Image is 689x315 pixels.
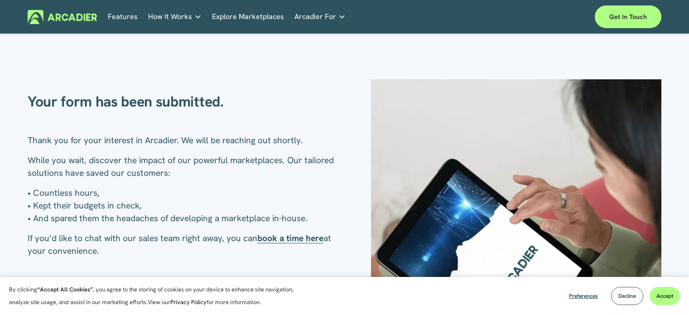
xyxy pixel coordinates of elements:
strong: Your form has been submitted. [28,92,224,111]
a: Features [108,10,138,24]
span: Arcadier For [294,10,336,23]
a: folder dropdown [294,10,346,24]
button: Accept [650,287,680,305]
strong: “Accept All Cookies” [37,286,93,293]
span: Decline [618,292,636,300]
span: How It Works [148,10,192,23]
a: Privacy Policy [170,298,207,306]
button: Preferences [562,287,605,305]
button: Decline [611,287,643,305]
a: Explore Marketplaces [212,10,284,24]
p: Thank you for your interest in Arcadier. We will be reaching out shortly. [28,134,345,147]
a: Get in touch [595,5,661,28]
img: Arcadier [28,10,97,24]
p: If you’d like to chat with our sales team right away, you can at your convenience. [28,232,345,257]
a: folder dropdown [148,10,202,24]
p: • Countless hours, • Kept their budgets in check, • And spared them the headaches of developing a... [28,187,345,225]
p: While you wait, discover the impact of our powerful marketplaces. Our tailored solutions have sav... [28,154,345,179]
a: book a time here [257,233,323,244]
span: Preferences [569,292,598,300]
span: Accept [656,292,673,300]
p: By clicking , you agree to the storing of cookies on your device to enhance site navigation, anal... [9,283,304,309]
